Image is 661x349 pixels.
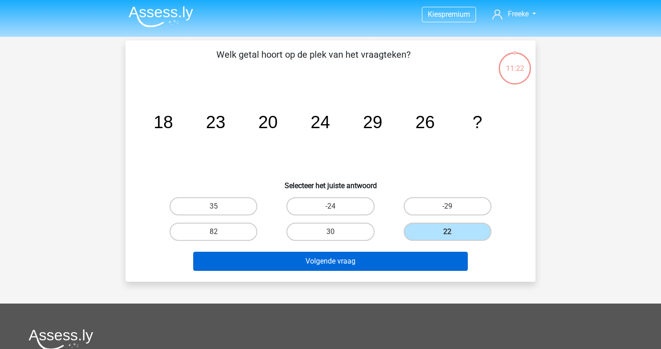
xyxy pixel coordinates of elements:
label: 22 [404,223,491,241]
label: 82 [170,223,257,241]
h6: Selecteer het juiste antwoord [140,174,521,190]
tspan: 24 [310,112,330,132]
tspan: 20 [258,112,278,132]
tspan: 26 [416,112,435,132]
span: premium [441,10,470,19]
label: -24 [286,197,374,215]
tspan: 18 [154,112,173,132]
a: Kiespremium [422,8,476,20]
span: Kies [428,10,441,19]
tspan: 23 [206,112,225,132]
label: -29 [404,197,491,215]
img: Assessly [129,6,193,27]
a: Freeke [489,9,540,20]
tspan: ? [472,112,482,132]
p: Welk getal hoort op de plek van het vraagteken? [140,48,487,75]
tspan: 29 [363,112,382,132]
label: 30 [286,223,374,241]
div: 11:22 [498,51,532,74]
button: Volgende vraag [193,252,468,271]
label: 35 [170,197,257,215]
span: Freeke [508,10,529,18]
